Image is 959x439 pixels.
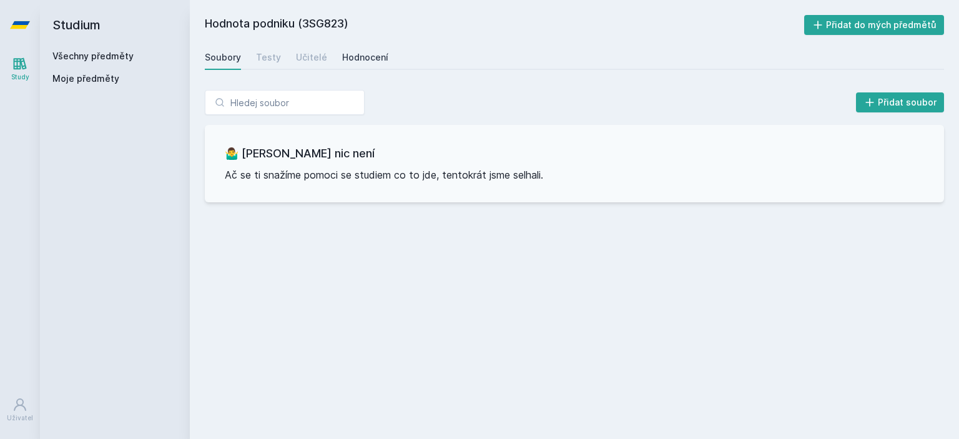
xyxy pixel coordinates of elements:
[11,72,29,82] div: Study
[205,15,804,35] h2: Hodnota podniku (3SG823)
[256,45,281,70] a: Testy
[225,167,924,182] p: Ač se ti snažíme pomoci se studiem co to jde, tentokrát jsme selhali.
[225,145,924,162] h3: 🤷‍♂️ [PERSON_NAME] nic není
[342,51,388,64] div: Hodnocení
[856,92,945,112] button: Přidat soubor
[52,51,134,61] a: Všechny předměty
[205,51,241,64] div: Soubory
[256,51,281,64] div: Testy
[2,50,37,88] a: Study
[7,413,33,423] div: Uživatel
[296,45,327,70] a: Učitelé
[296,51,327,64] div: Učitelé
[342,45,388,70] a: Hodnocení
[2,391,37,429] a: Uživatel
[205,90,365,115] input: Hledej soubor
[52,72,119,85] span: Moje předměty
[205,45,241,70] a: Soubory
[804,15,945,35] button: Přidat do mých předmětů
